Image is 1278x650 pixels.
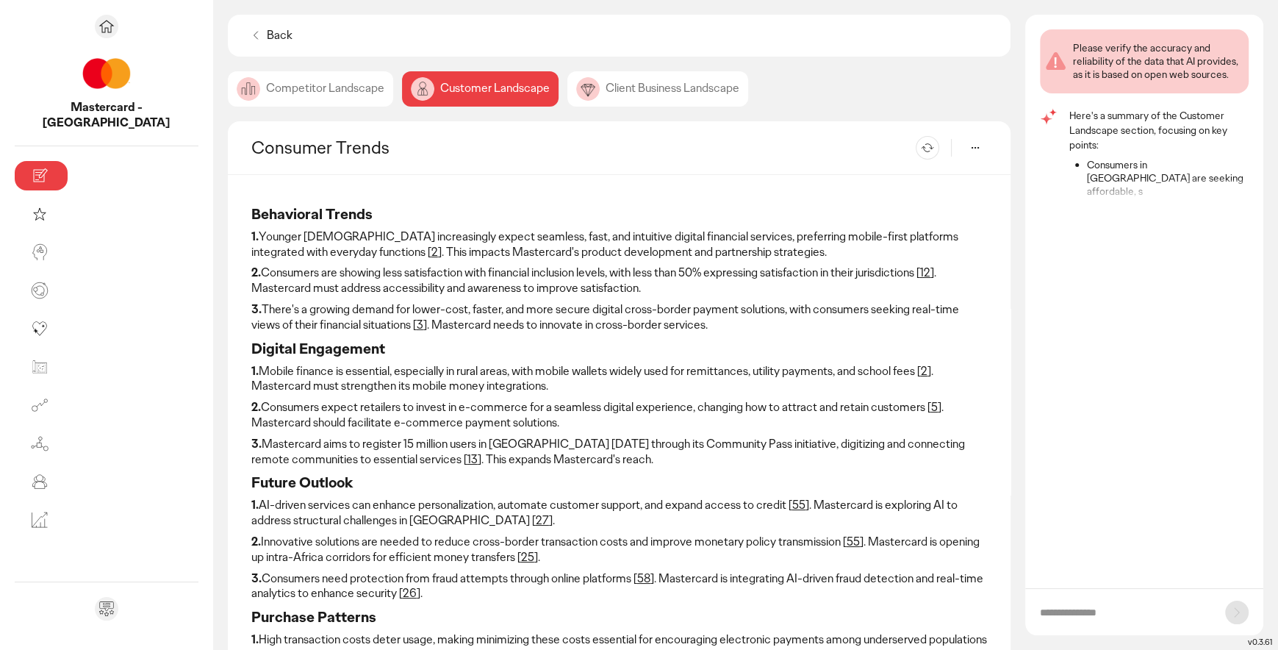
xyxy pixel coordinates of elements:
[921,363,927,379] a: 2
[402,71,559,107] div: Customer Landscape
[467,451,478,467] a: 13
[637,571,650,586] a: 58
[251,437,987,468] p: Mastercard aims to register 15 million users in [GEOGRAPHIC_DATA] [DATE] through its Community Pa...
[251,473,987,492] h3: Future Outlook
[251,571,262,586] strong: 3.
[920,265,930,280] a: 12
[251,607,987,626] h3: Purchase Patterns
[251,265,261,280] strong: 2.
[80,47,133,100] img: project avatar
[15,100,198,131] p: Mastercard - AFRICA
[95,597,118,621] div: Send feedback
[251,265,987,296] p: Consumers are showing less satisfaction with financial inclusion levels, with less than 50% expre...
[251,436,262,451] strong: 3.
[251,136,389,159] h2: Consumer Trends
[251,301,262,317] strong: 3.
[251,339,987,358] h3: Digital Engagement
[411,77,434,101] img: image
[251,399,261,415] strong: 2.
[916,136,939,160] button: Refresh
[251,535,987,565] p: Innovative solutions are needed to reduce cross-border transaction costs and improve monetary pol...
[228,71,393,107] div: Competitor Landscape
[431,244,438,260] a: 2
[251,302,987,333] p: There's a growing demand for lower-cost, faster, and more secure digital cross-border payment sol...
[931,399,938,415] a: 5
[1069,108,1249,152] p: Here's a summary of the Customer Landscape section, focusing on key points:
[536,512,549,528] a: 27
[567,71,748,107] div: Client Business Landscape
[403,585,417,601] a: 26
[251,229,259,244] strong: 1.
[251,400,987,431] p: Consumers expect retailers to invest in e-commerce for a seamless digital experience, changing ho...
[521,549,534,565] a: 25
[576,77,600,101] img: image
[251,534,261,549] strong: 2.
[251,204,987,224] h3: Behavioral Trends
[251,229,987,260] p: Younger [DEMOGRAPHIC_DATA] increasingly expect seamless, fast, and intuitive digital financial se...
[417,317,423,332] a: 3
[251,632,259,647] strong: 1.
[251,363,259,379] strong: 1.
[1087,158,1249,199] li: Consumers in [GEOGRAPHIC_DATA] are seeking affordable, s
[251,498,987,529] p: AI-driven services can enhance personalization, automate customer support, and expand access to c...
[267,28,292,43] p: Back
[1073,41,1243,82] div: Please verify the accuracy and reliability of the data that AI provides, as it is based on open w...
[251,497,259,512] strong: 1.
[251,571,987,602] p: Consumers need protection from fraud attempts through online platforms [ ]. Mastercard is integra...
[792,497,805,512] a: 55
[237,77,260,101] img: image
[251,364,987,395] p: Mobile finance is essential, especially in rural areas, with mobile wallets widely used for remit...
[847,534,860,549] a: 55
